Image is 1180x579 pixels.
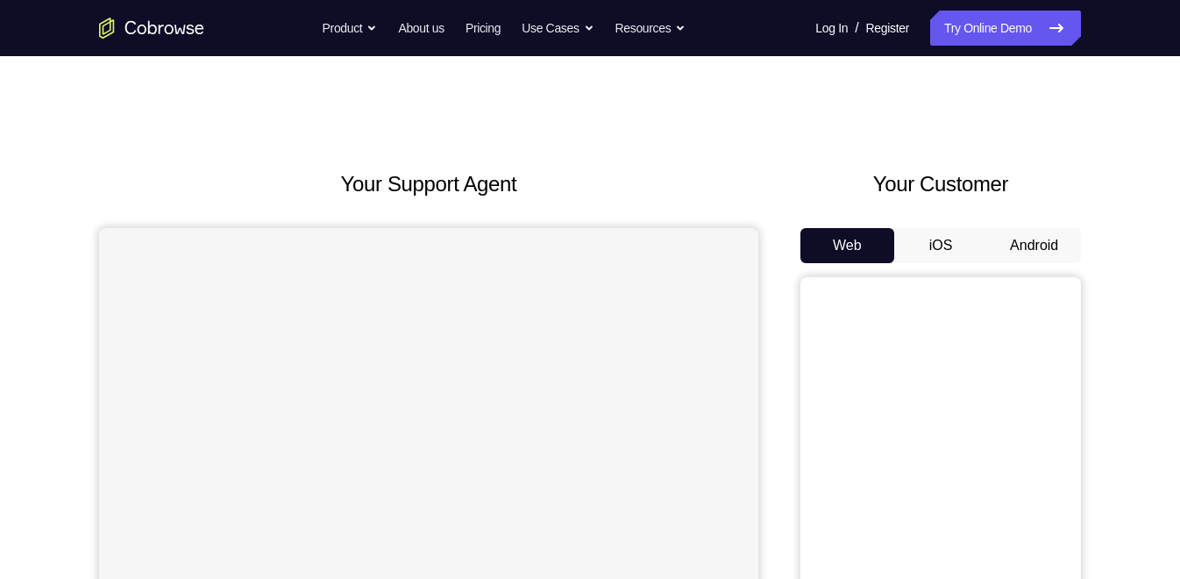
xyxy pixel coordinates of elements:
a: Pricing [466,11,501,46]
button: Web [800,228,894,263]
h2: Your Support Agent [99,168,758,200]
a: Go to the home page [99,18,204,39]
button: Product [323,11,378,46]
button: Use Cases [522,11,594,46]
a: About us [398,11,444,46]
a: Log In [815,11,848,46]
h2: Your Customer [800,168,1081,200]
a: Try Online Demo [930,11,1081,46]
button: iOS [894,228,988,263]
button: Android [987,228,1081,263]
a: Register [866,11,909,46]
button: Resources [615,11,686,46]
span: / [855,18,858,39]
